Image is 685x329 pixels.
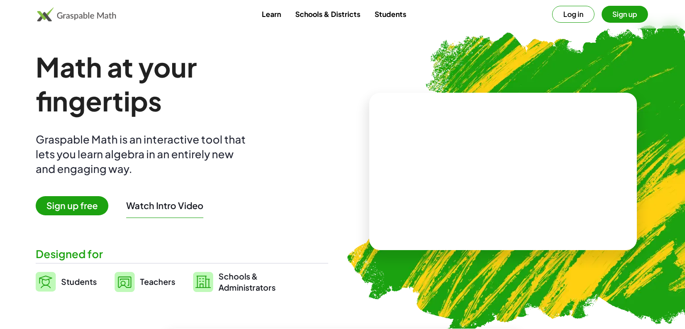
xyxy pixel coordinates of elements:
[36,50,319,118] h1: Math at your fingertips
[115,271,175,293] a: Teachers
[36,196,108,215] span: Sign up free
[602,6,648,23] button: Sign up
[115,272,135,292] img: svg%3e
[255,6,288,22] a: Learn
[36,247,328,261] div: Designed for
[193,272,213,292] img: svg%3e
[436,138,570,205] video: What is this? This is dynamic math notation. Dynamic math notation plays a central role in how Gr...
[367,6,413,22] a: Students
[36,132,250,176] div: Graspable Math is an interactive tool that lets you learn algebra in an entirely new and engaging...
[288,6,367,22] a: Schools & Districts
[36,271,97,293] a: Students
[552,6,594,23] button: Log in
[126,200,203,211] button: Watch Intro Video
[140,276,175,287] span: Teachers
[219,271,276,293] span: Schools & Administrators
[193,271,276,293] a: Schools &Administrators
[61,276,97,287] span: Students
[36,272,56,292] img: svg%3e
